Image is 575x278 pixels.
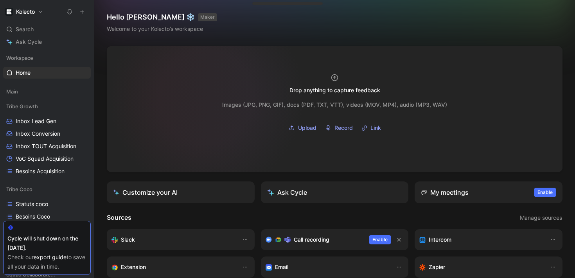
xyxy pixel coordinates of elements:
[3,6,45,17] button: KolectoKolecto
[429,235,451,244] h3: Intercom
[266,235,363,244] div: Record & transcribe meetings from Zoom, Meet & Teams.
[267,188,307,197] div: Ask Cycle
[3,211,91,222] a: Besoins Coco
[107,13,217,22] h1: Hello [PERSON_NAME] ❄️
[16,200,48,208] span: Statuts coco
[16,167,65,175] span: Besoins Acquisition
[419,262,542,272] div: Capture feedback from thousands of sources with Zapier (survey results, recordings, sheets, etc).
[16,25,34,34] span: Search
[3,100,91,177] div: Tribe GrowthInbox Lead GenInbox ConversionInbox TOUT AcquisitionVoC Squad AcquisitionBesoins Acqu...
[16,213,50,221] span: Besoins Coco
[198,13,217,21] button: MAKER
[322,122,356,134] button: Record
[7,234,86,253] div: Cycle will shut down on the [DATE].
[3,23,91,35] div: Search
[222,100,447,109] div: Images (JPG, PNG, GIF), docs (PDF, TXT, VTT), videos (MOV, MP4), audio (MP3, WAV)
[261,181,409,203] button: Ask Cycle
[372,236,388,244] span: Enable
[107,24,217,34] div: Welcome to your Kolecto’s workspace
[359,122,384,134] button: Link
[520,213,562,222] span: Manage sources
[111,262,234,272] div: Capture feedback from anywhere on the web
[16,37,42,47] span: Ask Cycle
[286,122,319,134] button: Upload
[6,185,32,193] span: Tribe Coco
[421,188,469,197] div: My meetings
[289,86,380,95] div: Drop anything to capture feedback
[16,8,35,15] h1: Kolecto
[3,128,91,140] a: Inbox Conversion
[107,213,131,223] h2: Sources
[3,183,91,195] div: Tribe Coco
[107,181,255,203] a: Customize your AI
[6,88,18,95] span: Main
[121,235,135,244] h3: Slack
[429,262,445,272] h3: Zapier
[6,102,38,110] span: Tribe Growth
[34,254,66,260] a: export guide
[3,183,91,248] div: Tribe CocoStatuts cocoBesoins CocoInbox CocoVoC Squad Comptabilité
[419,235,542,244] div: Sync your customers, send feedback and get updates in Intercom
[16,155,74,163] span: VoC Squad Acquisition
[3,140,91,152] a: Inbox TOUT Acquisition
[298,123,316,133] span: Upload
[5,8,13,16] img: Kolecto
[121,262,146,272] h3: Extension
[3,100,91,112] div: Tribe Growth
[16,69,31,77] span: Home
[275,262,288,272] h3: Email
[537,188,553,196] span: Enable
[7,253,86,271] div: Check our to save all your data in time.
[113,188,178,197] div: Customize your AI
[334,123,353,133] span: Record
[16,130,60,138] span: Inbox Conversion
[3,86,91,97] div: Main
[3,153,91,165] a: VoC Squad Acquisition
[519,213,562,223] button: Manage sources
[534,188,556,197] button: Enable
[111,235,234,244] div: Sync your customers, send feedback and get updates in Slack
[369,235,391,244] button: Enable
[3,165,91,177] a: Besoins Acquisition
[3,115,91,127] a: Inbox Lead Gen
[3,198,91,210] a: Statuts coco
[6,54,33,62] span: Workspace
[3,36,91,48] a: Ask Cycle
[294,235,329,244] h3: Call recording
[3,52,91,64] div: Workspace
[16,117,56,125] span: Inbox Lead Gen
[16,142,76,150] span: Inbox TOUT Acquisition
[3,67,91,79] a: Home
[370,123,381,133] span: Link
[266,262,388,272] div: Forward emails to your feedback inbox
[3,86,91,100] div: Main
